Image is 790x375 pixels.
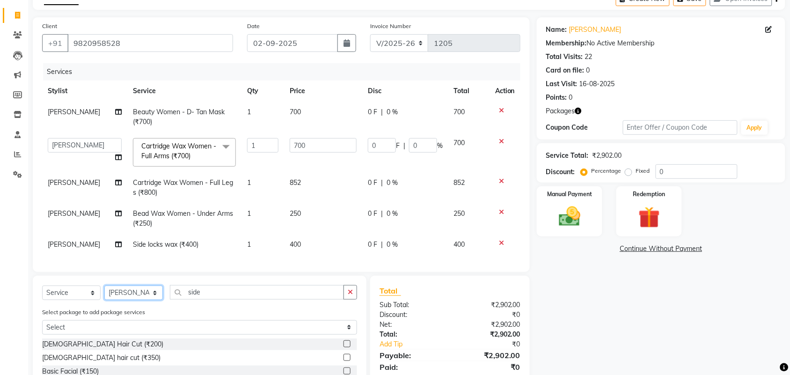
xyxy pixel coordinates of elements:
[42,34,68,52] button: +91
[450,300,527,310] div: ₹2,902.00
[133,178,233,197] span: Cartridge Wax Women - Full Legs (₹800)
[454,209,465,218] span: 250
[546,167,575,177] div: Discount:
[490,81,520,102] th: Action
[546,25,567,35] div: Name:
[368,240,377,250] span: 0 F
[247,178,251,187] span: 1
[437,141,443,151] span: %
[579,79,615,89] div: 16-08-2025
[592,167,622,175] label: Percentage
[42,353,161,363] div: [DEMOGRAPHIC_DATA] hair cut (₹350)
[387,240,398,250] span: 0 %
[133,240,198,249] span: Side locks wax (₹400)
[387,107,398,117] span: 0 %
[67,34,233,52] input: Search by Name/Mobile/Email/Code
[539,244,783,254] a: Continue Without Payment
[623,120,738,135] input: Enter Offer / Coupon Code
[569,25,622,35] a: [PERSON_NAME]
[636,167,650,175] label: Fixed
[547,190,592,199] label: Manual Payment
[284,81,362,102] th: Price
[396,141,400,151] span: F
[632,204,667,231] img: _gift.svg
[290,240,301,249] span: 400
[454,178,465,187] span: 852
[247,240,251,249] span: 1
[450,330,527,339] div: ₹2,902.00
[546,66,585,75] div: Card on file:
[373,300,450,310] div: Sub Total:
[48,240,100,249] span: [PERSON_NAME]
[454,108,465,116] span: 700
[241,81,284,102] th: Qty
[633,190,666,199] label: Redemption
[546,123,623,132] div: Coupon Code
[133,108,225,126] span: Beauty Women - D- Tan Mask (₹700)
[448,81,490,102] th: Total
[48,108,100,116] span: [PERSON_NAME]
[290,108,301,116] span: 700
[42,22,57,30] label: Client
[290,209,301,218] span: 250
[362,81,448,102] th: Disc
[42,81,127,102] th: Stylist
[463,339,527,349] div: ₹0
[546,79,578,89] div: Last Visit:
[454,240,465,249] span: 400
[141,142,216,160] span: Cartridge Wax Women - Full Arms (₹700)
[42,339,163,349] div: [DEMOGRAPHIC_DATA] Hair Cut (₹200)
[368,178,377,188] span: 0 F
[48,178,100,187] span: [PERSON_NAME]
[370,22,411,30] label: Invoice Number
[546,38,587,48] div: Membership:
[454,139,465,147] span: 700
[569,93,573,103] div: 0
[190,152,195,160] a: x
[546,106,575,116] span: Packages
[43,63,527,81] div: Services
[373,320,450,330] div: Net:
[586,66,590,75] div: 0
[552,204,587,229] img: _cash.svg
[381,178,383,188] span: |
[546,151,589,161] div: Service Total:
[450,320,527,330] div: ₹2,902.00
[741,121,768,135] button: Apply
[546,93,567,103] div: Points:
[387,209,398,219] span: 0 %
[381,240,383,250] span: |
[373,361,450,373] div: Paid:
[42,308,145,316] label: Select package to add package services
[381,209,383,219] span: |
[546,52,583,62] div: Total Visits:
[170,285,344,300] input: Search or Scan
[247,22,260,30] label: Date
[368,107,377,117] span: 0 F
[546,38,776,48] div: No Active Membership
[133,209,233,228] span: Bead Wax Women - Under Arms (₹250)
[381,107,383,117] span: |
[450,310,527,320] div: ₹0
[403,141,405,151] span: |
[290,178,301,187] span: 852
[247,108,251,116] span: 1
[127,81,241,102] th: Service
[592,151,622,161] div: ₹2,902.00
[450,361,527,373] div: ₹0
[247,209,251,218] span: 1
[48,209,100,218] span: [PERSON_NAME]
[373,330,450,339] div: Total:
[373,350,450,361] div: Payable:
[380,286,401,296] span: Total
[368,209,377,219] span: 0 F
[373,310,450,320] div: Discount:
[387,178,398,188] span: 0 %
[373,339,463,349] a: Add Tip
[450,350,527,361] div: ₹2,902.00
[585,52,592,62] div: 22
